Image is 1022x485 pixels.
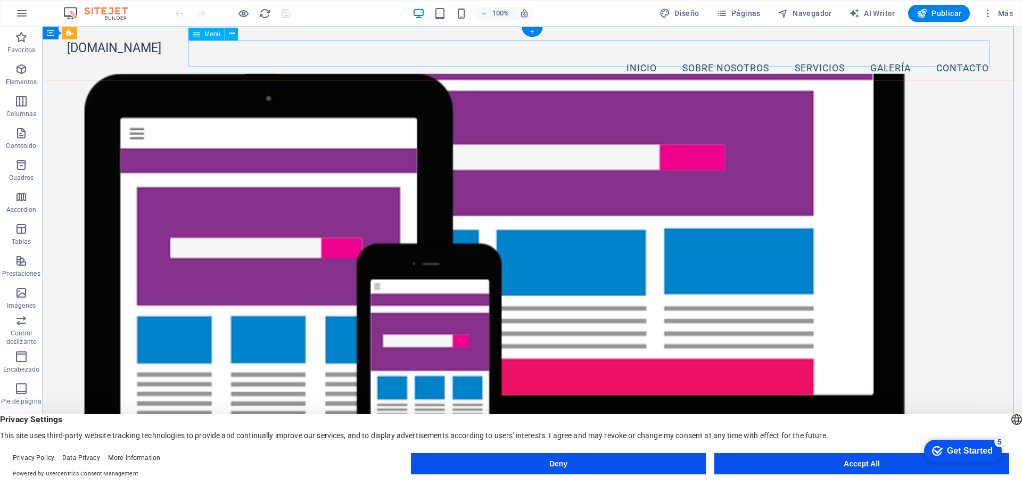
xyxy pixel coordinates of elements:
p: Prestaciones [2,269,40,278]
span: Páginas [716,8,761,19]
p: Pie de página [1,397,41,406]
p: Imágenes [7,301,36,310]
div: Get Started 5 items remaining, 0% complete [9,5,86,28]
span: Más [983,8,1013,19]
button: Más [978,5,1017,22]
span: Menú [204,31,220,37]
p: Columnas [6,110,37,118]
p: Elementos [6,78,37,86]
p: Accordion [6,205,36,214]
i: Volver a cargar página [259,7,271,20]
button: Diseño [655,5,704,22]
button: AI Writer [845,5,900,22]
button: Páginas [712,5,765,22]
p: Encabezado [3,365,39,374]
p: Favoritos [7,46,35,54]
div: 5 [79,2,89,13]
p: Tablas [12,237,31,246]
img: Editor Logo [61,7,141,20]
button: 3 [24,440,38,442]
span: Navegador [778,8,832,19]
span: AI Writer [849,8,895,19]
button: reload [258,7,271,20]
span: Publicar [917,8,962,19]
button: Haz clic para salir del modo de previsualización y seguir editando [237,7,250,20]
p: Cuadros [9,174,34,182]
span: Diseño [660,8,699,19]
div: Get Started [31,12,77,21]
button: Publicar [908,5,970,22]
button: 2 [24,427,38,430]
i: Al redimensionar, ajustar el nivel de zoom automáticamente para ajustarse al dispositivo elegido. [520,9,529,18]
button: Navegador [773,5,836,22]
div: + [522,27,542,37]
p: Contenido [6,142,36,150]
div: Diseño (Ctrl+Alt+Y) [655,5,704,22]
button: 100% [476,7,514,20]
h6: 100% [492,7,509,20]
button: 1 [24,414,38,417]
